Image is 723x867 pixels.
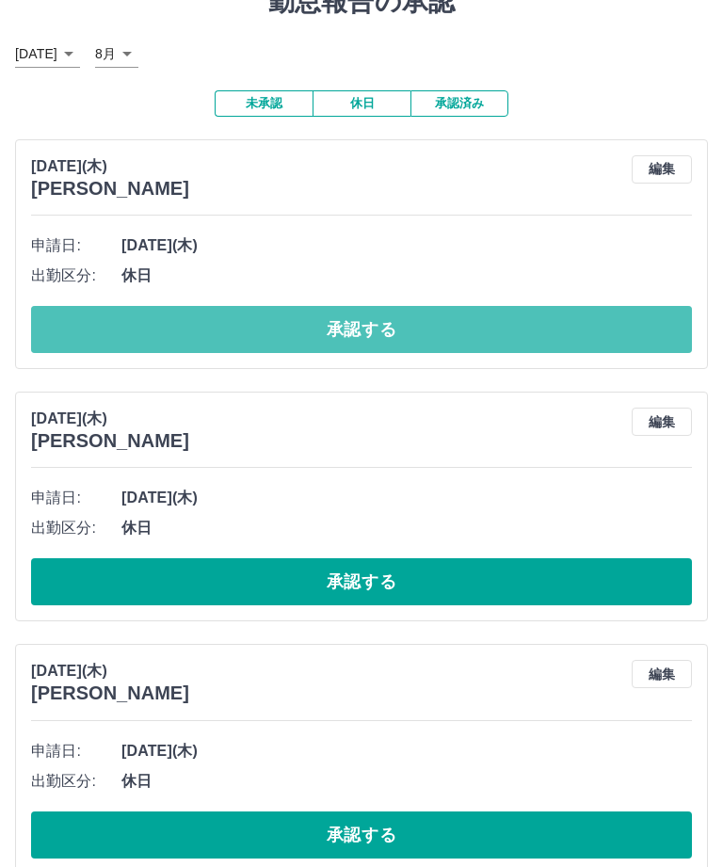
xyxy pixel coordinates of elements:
span: 出勤区分: [31,265,121,287]
span: [DATE](木) [121,234,692,257]
button: 承認する [31,558,692,605]
h3: [PERSON_NAME] [31,430,189,452]
span: 出勤区分: [31,517,121,539]
p: [DATE](木) [31,155,189,178]
button: 編集 [632,408,692,436]
span: 出勤区分: [31,770,121,793]
span: 休日 [121,770,692,793]
button: 承認する [31,811,692,859]
span: 休日 [121,265,692,287]
span: [DATE](木) [121,740,692,763]
h3: [PERSON_NAME] [31,178,189,200]
button: 編集 [632,155,692,184]
span: 休日 [121,517,692,539]
button: 承認済み [410,90,508,117]
button: 休日 [313,90,410,117]
p: [DATE](木) [31,660,189,682]
span: 申請日: [31,234,121,257]
button: 未承認 [215,90,313,117]
button: 編集 [632,660,692,688]
span: 申請日: [31,487,121,509]
p: [DATE](木) [31,408,189,430]
div: [DATE] [15,40,80,68]
button: 承認する [31,306,692,353]
h3: [PERSON_NAME] [31,682,189,704]
div: 8月 [95,40,138,68]
span: 申請日: [31,740,121,763]
span: [DATE](木) [121,487,692,509]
